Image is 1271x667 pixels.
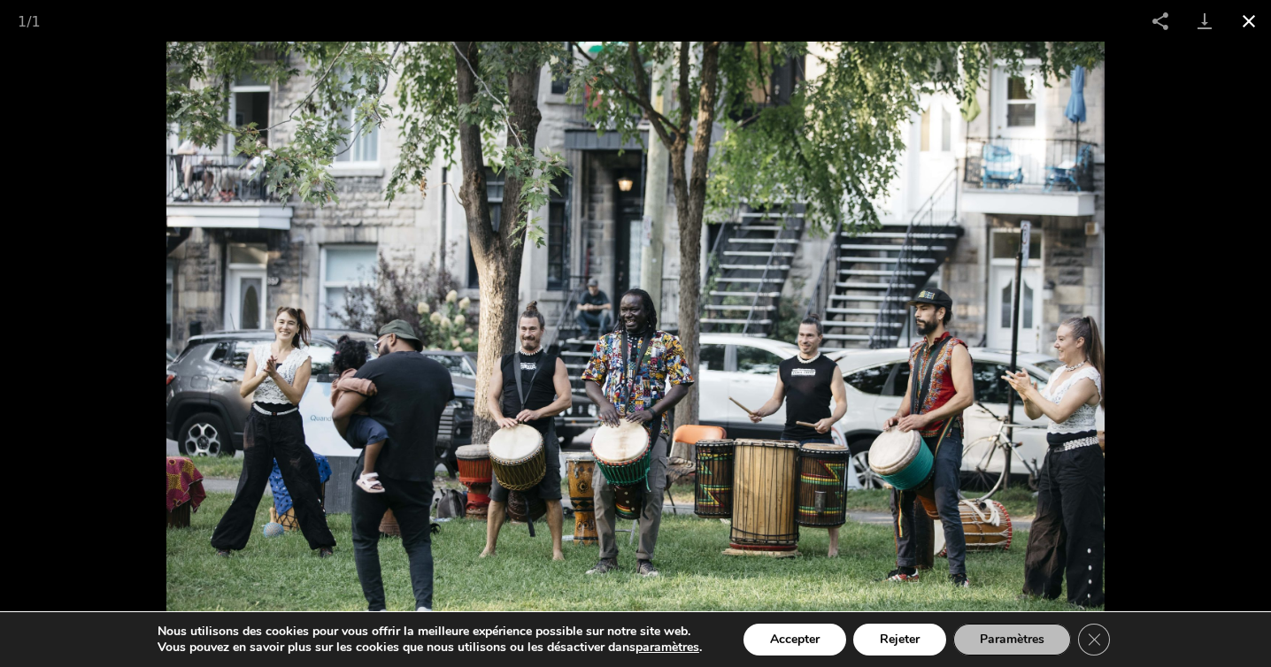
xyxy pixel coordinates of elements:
[953,624,1071,655] button: Paramètres
[635,640,699,655] button: paramètres
[853,624,946,655] button: Rejeter
[18,13,27,30] span: 1
[1078,624,1110,655] button: Close GDPR Cookie Banner
[32,13,41,30] span: 1
[166,42,1105,667] img: Taafe-Fanga-min-scaled.jpg
[743,624,846,655] button: Accepter
[158,640,702,655] p: Vous pouvez en savoir plus sur les cookies que nous utilisons ou les désactiver dans .
[158,624,702,640] p: Nous utilisons des cookies pour vous offrir la meilleure expérience possible sur notre site web.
